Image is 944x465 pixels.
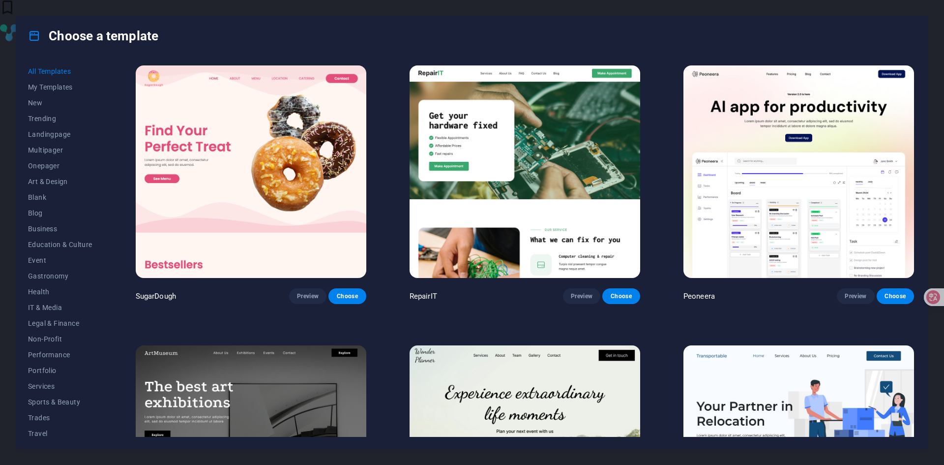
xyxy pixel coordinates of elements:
[328,288,366,304] button: Choose
[28,414,92,422] span: Trades
[289,288,326,304] button: Preview
[28,241,92,248] span: Education & Culture
[28,347,92,363] button: Performance
[28,111,92,126] button: Trending
[28,394,92,410] button: Sports & Beauty
[877,288,914,304] button: Choose
[28,252,92,268] button: Event
[28,193,92,201] span: Blank
[571,292,592,300] span: Preview
[28,178,92,186] span: Art & Design
[28,398,92,406] span: Sports & Beauty
[136,291,176,301] p: SugarDough
[28,221,92,237] button: Business
[28,284,92,300] button: Health
[28,142,92,158] button: Multipager
[28,430,92,437] span: Travel
[28,162,92,170] span: Onepager
[28,335,92,343] span: Non-Profit
[28,99,92,107] span: New
[28,95,92,111] button: New
[610,292,632,300] span: Choose
[410,291,437,301] p: RepairIT
[563,288,600,304] button: Preview
[28,331,92,347] button: Non-Profit
[28,426,92,441] button: Travel
[28,315,92,331] button: Legal & Finance
[28,146,92,154] span: Multipager
[28,319,92,327] span: Legal & Finance
[28,79,92,95] button: My Templates
[28,410,92,426] button: Trades
[336,292,358,300] span: Choose
[28,126,92,142] button: Landingpage
[683,291,715,301] p: Peoneera
[683,65,914,278] img: Peoneera
[28,174,92,189] button: Art & Design
[28,158,92,174] button: Onepager
[885,292,906,300] span: Choose
[28,268,92,284] button: Gastronomy
[297,292,319,300] span: Preview
[28,378,92,394] button: Services
[28,209,92,217] span: Blog
[28,115,92,123] span: Trending
[28,130,92,138] span: Landingpage
[28,351,92,359] span: Performance
[410,65,640,278] img: RepairIT
[136,65,366,278] img: SugarDough
[28,67,92,75] span: All Templates
[28,83,92,91] span: My Templates
[28,304,92,311] span: IT & Media
[28,63,92,79] button: All Templates
[845,292,866,300] span: Preview
[28,205,92,221] button: Blog
[28,288,92,296] span: Health
[28,189,92,205] button: Blank
[28,363,92,378] button: Portfolio
[602,288,640,304] button: Choose
[28,256,92,264] span: Event
[28,237,92,252] button: Education & Culture
[837,288,874,304] button: Preview
[28,367,92,374] span: Portfolio
[28,225,92,233] span: Business
[28,28,158,44] h4: Choose a template
[28,382,92,390] span: Services
[28,272,92,280] span: Gastronomy
[28,300,92,315] button: IT & Media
